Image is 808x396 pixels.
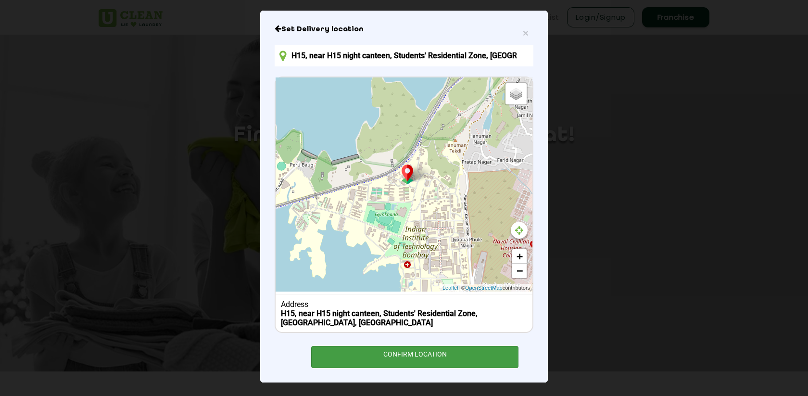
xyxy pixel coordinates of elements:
[281,300,528,309] div: Address
[512,264,527,278] a: Zoom out
[512,249,527,264] a: Zoom in
[311,346,518,368] div: CONFIRM LOCATION
[275,25,533,34] h6: Close
[523,27,529,38] span: ×
[275,45,533,66] input: Enter location
[440,284,532,292] div: | © contributors
[523,28,529,38] button: Close
[465,284,503,292] a: OpenStreetMap
[505,83,527,104] a: Layers
[442,284,458,292] a: Leaflet
[281,309,478,327] b: H15, near H15 night canteen, Students' Residential Zone, [GEOGRAPHIC_DATA], [GEOGRAPHIC_DATA]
